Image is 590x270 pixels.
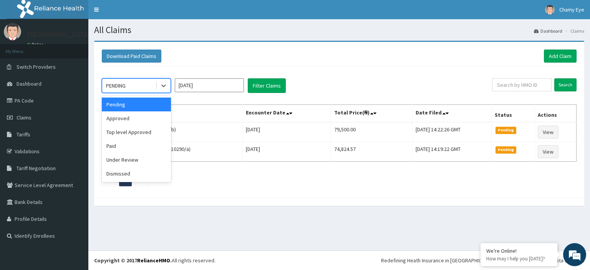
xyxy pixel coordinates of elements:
span: Claims [17,114,31,121]
footer: All rights reserved. [88,250,590,270]
a: RelianceHMO [137,257,170,264]
p: [GEOGRAPHIC_DATA] [27,31,90,38]
div: Pending [102,98,171,111]
input: Search [554,78,577,91]
div: Approved [102,111,171,125]
a: View [538,145,559,158]
span: Pending [496,146,517,153]
button: Filter Claims [248,78,286,93]
td: [DATE] 14:19:22 GMT [413,142,491,162]
span: Tariffs [17,131,30,138]
div: PENDING [106,82,126,89]
strong: Copyright © 2017 . [94,257,172,264]
td: [PERSON_NAME] (Ccd/10023/b) [102,122,243,142]
span: Pending [496,127,517,134]
td: 79,500.00 [331,122,413,142]
li: Claims [563,28,584,34]
div: Redefining Heath Insurance in [GEOGRAPHIC_DATA] using Telemedicine and Data Science! [381,257,584,264]
td: [DATE] [242,142,331,162]
div: We're Online! [486,247,552,254]
span: Dashboard [17,80,41,87]
th: Actions [535,105,577,123]
input: Select Month and Year [175,78,244,92]
a: Add Claim [544,50,577,63]
th: Date Filed [413,105,491,123]
td: [DATE] 14:22:26 GMT [413,122,491,142]
span: Switch Providers [17,63,56,70]
img: User Image [545,5,555,15]
th: Total Price(₦) [331,105,413,123]
button: Download Paid Claims [102,50,161,63]
a: View [538,126,559,139]
img: User Image [4,23,21,40]
th: Name [102,105,243,123]
th: Status [491,105,535,123]
a: Dashboard [534,28,562,34]
span: Tariff Negotiation [17,165,56,172]
th: Encounter Date [242,105,331,123]
td: PRAISE [PERSON_NAME] (Xia/10290/a) [102,142,243,162]
p: How may I help you today? [486,255,552,262]
div: Paid [102,139,171,153]
td: [DATE] [242,122,331,142]
div: Under Review [102,153,171,167]
div: Top level Approved [102,125,171,139]
input: Search by HMO ID [492,78,552,91]
td: 74,824.57 [331,142,413,162]
a: Online [27,42,45,47]
h1: All Claims [94,25,584,35]
div: Dismissed [102,167,171,181]
span: Chamy Eye [559,6,584,13]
